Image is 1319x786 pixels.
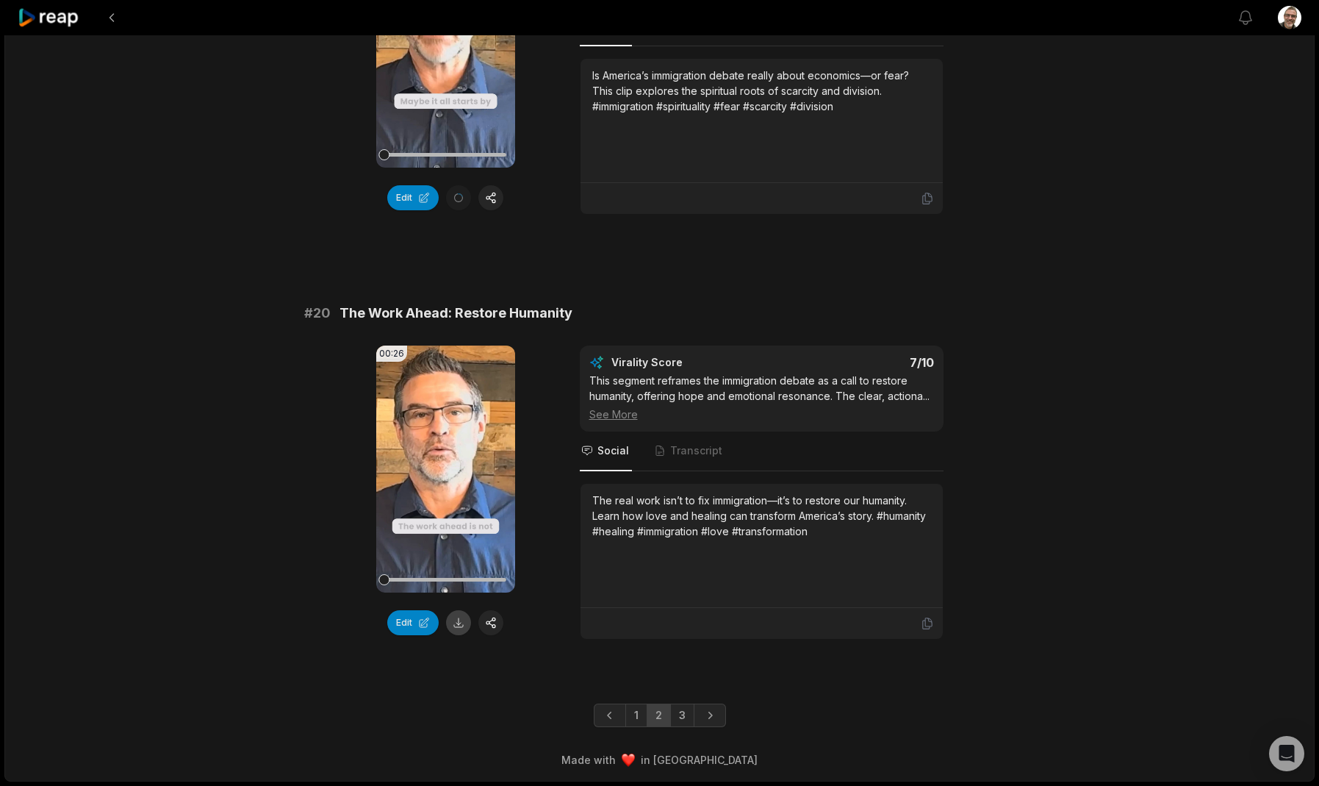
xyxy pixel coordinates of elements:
a: Page 1 [625,704,647,727]
a: Page 3 [670,704,694,727]
div: The real work isn’t to fix immigration—it’s to restore our humanity. Learn how love and healing c... [592,493,931,539]
span: # 20 [304,303,331,324]
span: Social [597,443,629,458]
div: Virality Score [611,355,769,370]
div: Made with in [GEOGRAPHIC_DATA] [18,752,1301,768]
div: Open Intercom Messenger [1269,736,1304,771]
ul: Pagination [594,704,726,727]
span: The Work Ahead: Restore Humanity [339,303,572,324]
button: Edit [387,610,439,635]
div: See More [589,407,934,422]
img: heart emoji [622,754,635,767]
span: Transcript [670,443,722,458]
video: Your browser does not support mp4 format. [376,346,515,593]
button: Edit [387,185,439,210]
div: Is America’s immigration debate really about economics—or fear? This clip explores the spiritual ... [592,68,931,114]
div: 7 /10 [776,355,934,370]
div: This segment reframes the immigration debate as a call to restore humanity, offering hope and emo... [589,373,934,422]
a: Next page [694,704,726,727]
nav: Tabs [580,432,944,471]
a: Page 2 is your current page [647,704,671,727]
a: Previous page [594,704,626,727]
